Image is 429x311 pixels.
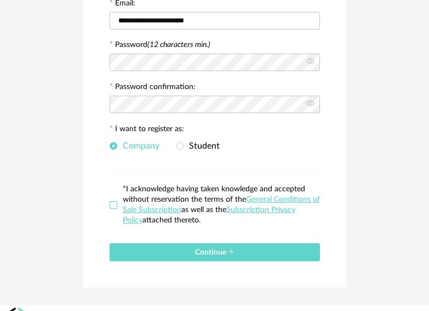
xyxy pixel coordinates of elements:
label: I want to register as: [110,125,184,135]
i: (12 characters min.) [147,41,210,49]
button: Continue [110,243,320,261]
span: Continue [195,249,234,256]
span: Student [184,142,220,150]
label: Password [115,41,210,49]
span: Company [117,142,159,150]
label: Password confirmation: [110,83,196,93]
span: *I acknowledge having taken knowledge and accepted without reservation the terms of the as well a... [123,185,320,224]
a: Subscription Privacy Policy [123,206,295,224]
a: General Conditions of Sale Subscription [123,196,320,214]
